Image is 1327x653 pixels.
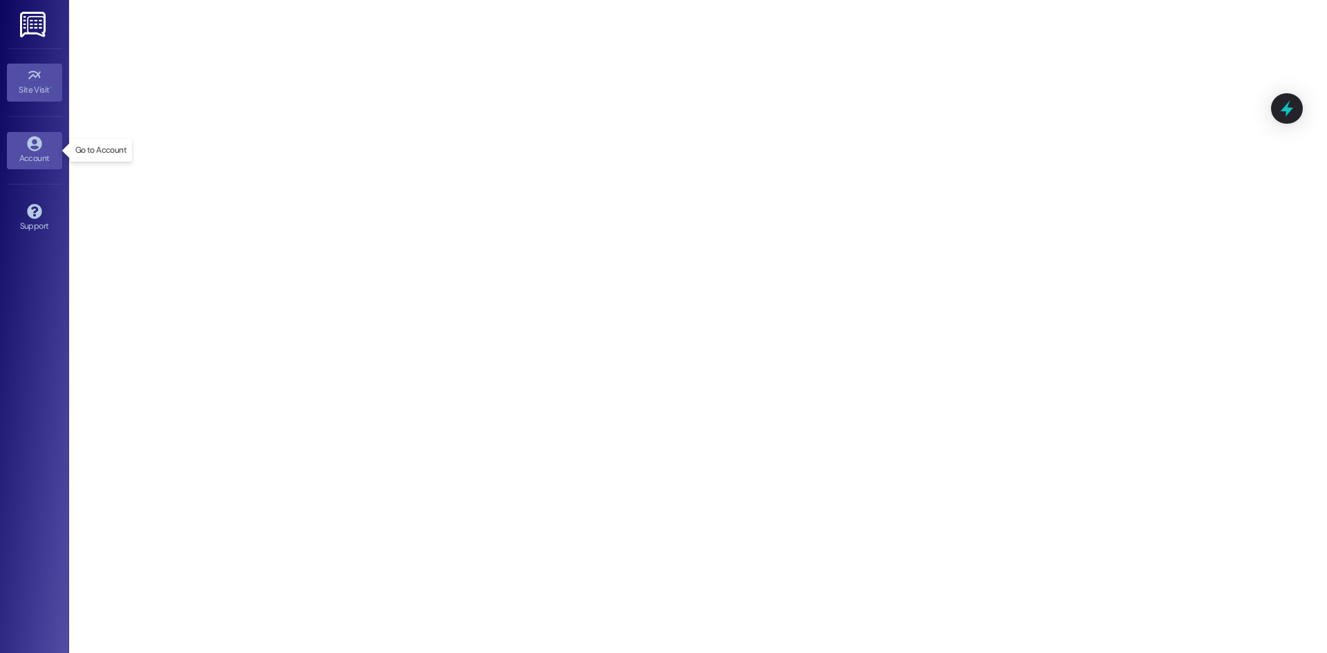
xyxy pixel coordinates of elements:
[7,64,62,101] a: Site Visit •
[75,144,126,156] p: Go to Account
[20,12,48,37] img: ResiDesk Logo
[7,132,62,169] a: Account
[50,83,52,93] span: •
[7,200,62,237] a: Support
